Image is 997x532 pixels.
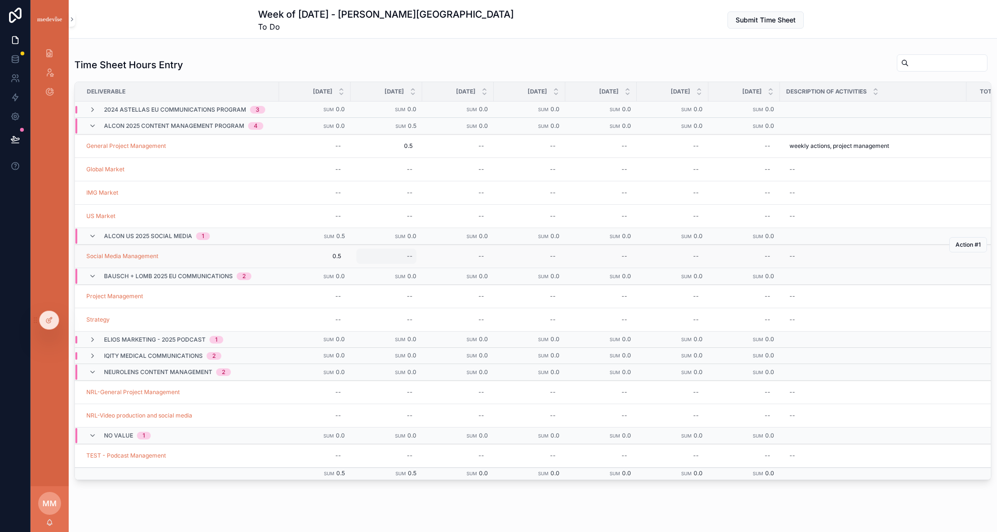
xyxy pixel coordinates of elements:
[478,316,484,323] div: --
[789,388,795,396] div: --
[789,252,795,260] div: --
[407,335,416,343] span: 0.0
[681,337,692,342] small: Sum
[407,189,413,197] div: --
[86,412,192,419] a: NRL-Video production and social media
[610,107,620,112] small: Sum
[550,316,556,323] div: --
[765,352,774,359] span: 0.0
[550,105,560,113] span: 0.0
[693,388,699,396] div: --
[335,166,341,173] div: --
[407,105,416,113] span: 0.0
[694,469,703,477] span: 0.0
[538,471,549,476] small: Sum
[395,107,405,112] small: Sum
[467,353,477,358] small: Sum
[323,107,334,112] small: Sum
[550,352,560,359] span: 0.0
[550,252,556,260] div: --
[384,88,404,95] span: [DATE]
[336,232,345,240] span: 0.5
[622,452,627,459] div: --
[104,272,233,280] span: Bausch + Lomb 2025 EU Communications
[550,412,556,419] div: --
[693,412,699,419] div: --
[753,124,763,129] small: Sum
[742,88,762,95] span: [DATE]
[323,274,334,279] small: Sum
[550,292,556,300] div: --
[765,292,770,300] div: --
[395,471,406,476] small: Sum
[622,316,627,323] div: --
[610,234,620,239] small: Sum
[360,142,413,150] span: 0.5
[323,353,334,358] small: Sum
[550,272,560,280] span: 0.0
[479,368,488,376] span: 0.0
[694,368,703,376] span: 0.0
[753,433,763,438] small: Sum
[538,274,549,279] small: Sum
[104,368,212,376] span: Neurolens Content Management
[479,122,488,129] span: 0.0
[765,232,774,240] span: 0.0
[753,471,763,476] small: Sum
[256,106,260,114] div: 3
[693,166,699,173] div: --
[323,433,334,438] small: Sum
[694,105,703,113] span: 0.0
[786,88,867,95] span: Description of Activities
[467,234,477,239] small: Sum
[395,353,405,358] small: Sum
[622,352,631,359] span: 0.0
[336,105,345,113] span: 0.0
[622,189,627,197] div: --
[765,272,774,280] span: 0.0
[671,88,690,95] span: [DATE]
[550,232,560,240] span: 0.0
[610,274,620,279] small: Sum
[104,122,244,130] span: Alcon 2025 Content Management Program
[467,274,477,279] small: Sum
[693,292,699,300] div: --
[538,370,549,375] small: Sum
[789,292,795,300] div: --
[478,189,484,197] div: --
[467,124,477,129] small: Sum
[478,452,484,459] div: --
[479,272,488,280] span: 0.0
[478,252,484,260] div: --
[467,370,477,375] small: Sum
[538,107,549,112] small: Sum
[407,166,413,173] div: --
[765,212,770,220] div: --
[86,252,158,260] a: Social Media Management
[143,432,145,439] div: 1
[408,122,416,129] span: 0.5
[323,370,334,375] small: Sum
[622,122,631,129] span: 0.0
[694,272,703,280] span: 0.0
[258,8,514,21] h1: Week of [DATE] - [PERSON_NAME][GEOGRAPHIC_DATA]
[407,368,416,376] span: 0.0
[622,335,631,343] span: 0.0
[765,189,770,197] div: --
[789,166,795,173] div: --
[765,469,774,477] span: 0.0
[456,88,476,95] span: [DATE]
[86,166,125,173] span: Global Market
[336,352,345,359] span: 0.0
[610,353,620,358] small: Sum
[324,234,334,239] small: Sum
[681,107,692,112] small: Sum
[550,122,560,129] span: 0.0
[408,469,416,477] span: 0.5
[622,142,627,150] div: --
[407,232,416,240] span: 0.0
[42,498,57,509] span: MM
[610,433,620,438] small: Sum
[335,189,341,197] div: --
[550,335,560,343] span: 0.0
